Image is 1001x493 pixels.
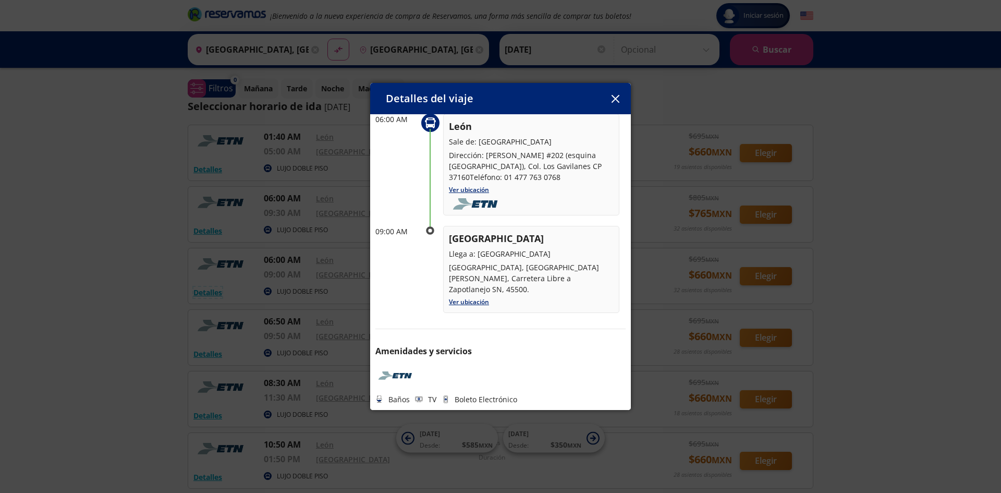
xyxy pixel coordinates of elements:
p: 09:00 AM [375,226,417,237]
p: [GEOGRAPHIC_DATA], [GEOGRAPHIC_DATA][PERSON_NAME], Carretera Libre a Zapotlanejo SN, 45500. [449,262,614,295]
p: Dirección: [PERSON_NAME] #202 (esquina [GEOGRAPHIC_DATA]), Col. Los Gavilanes CP 37160Teléfono: 0... [449,150,614,183]
p: [GEOGRAPHIC_DATA] [449,232,614,246]
img: foobar2.png [449,198,505,210]
a: Ver ubicación [449,185,489,194]
p: Boleto Electrónico [455,394,517,405]
p: Llega a: [GEOGRAPHIC_DATA] [449,248,614,259]
p: Amenidades y servicios [375,345,626,357]
p: Detalles del viaje [386,91,473,106]
p: León [449,119,614,134]
p: Sale de: [GEOGRAPHIC_DATA] [449,136,614,147]
a: Ver ubicación [449,297,489,306]
img: ETN [375,368,417,383]
p: Baños [388,394,410,405]
p: TV [428,394,436,405]
p: 06:00 AM [375,114,417,125]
